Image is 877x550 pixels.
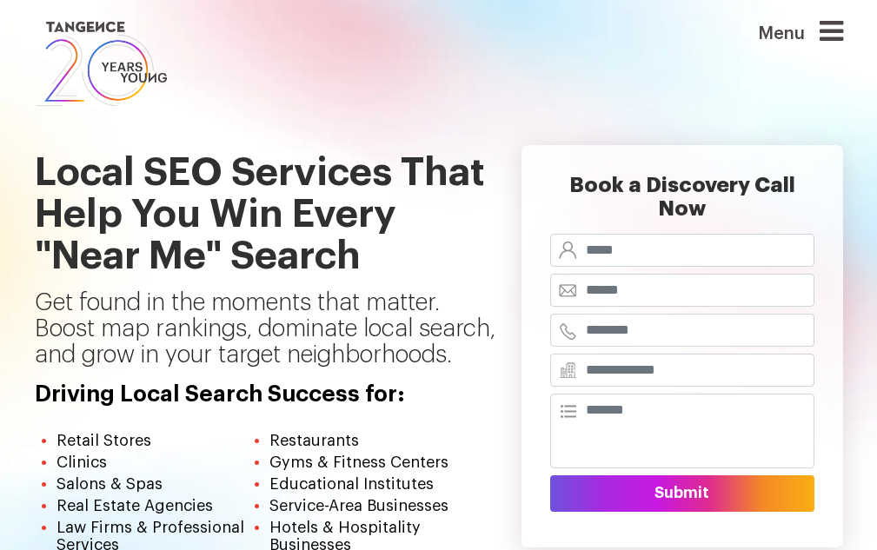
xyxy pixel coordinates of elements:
[35,382,495,408] h4: Driving Local Search Success for:
[56,498,213,514] span: Real Estate Agencies
[35,110,495,290] h1: Local SEO Services That Help You Win Every "Near Me" Search
[820,33,843,48] a: Menu
[550,475,814,512] button: Submit
[269,476,434,492] span: Educational Institutes
[56,454,107,470] span: Clinics
[269,433,359,448] span: Restaurants
[56,433,151,448] span: Retail Stores
[269,454,448,470] span: Gyms & Fitness Centers
[269,498,448,514] span: Service-Area Businesses
[35,290,495,382] p: Get found in the moments that matter. Boost map rankings, dominate local search, and grow in your...
[56,476,163,492] span: Salons & Spas
[758,24,780,27] span: Menu
[35,17,169,110] img: logo SVG
[550,174,814,234] h2: Book a Discovery Call Now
